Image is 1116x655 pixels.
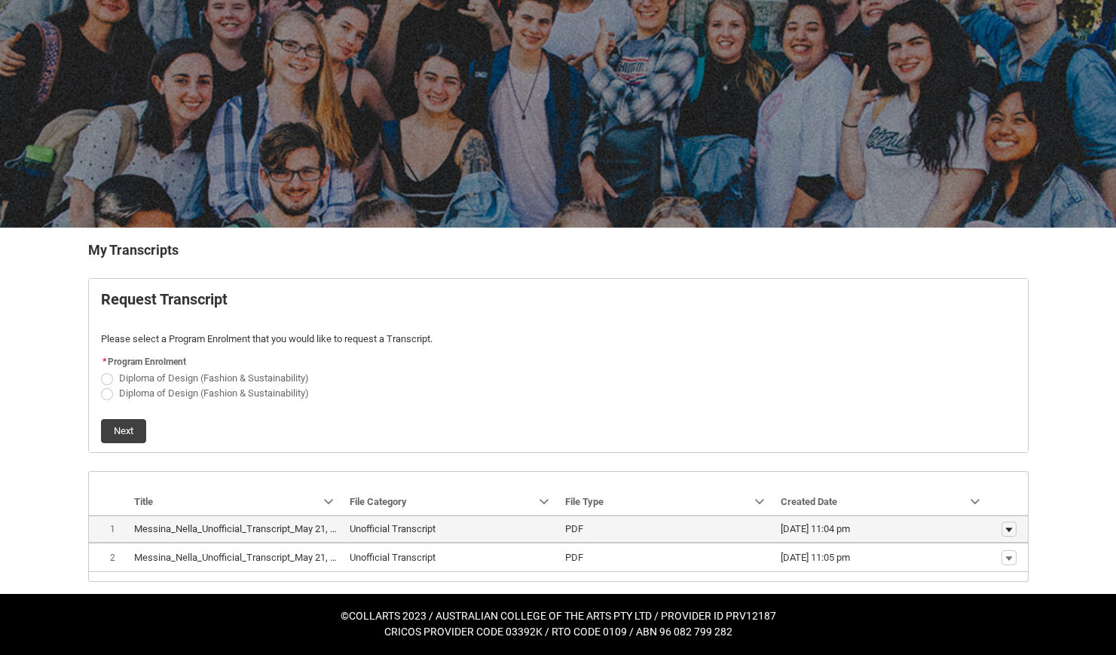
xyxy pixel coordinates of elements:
abbr: required [102,357,106,367]
button: Next [101,419,146,443]
lightning-base-formatted-text: Unofficial Transcript [350,552,436,563]
span: Diploma of Design (Fashion & Sustainability) [119,387,309,399]
lightning-base-formatted-text: Unofficial Transcript [350,523,436,534]
article: Request_Student_Transcript flow [88,278,1029,453]
lightning-base-formatted-text: Messina_Nella_Unofficial_Transcript_May 21, 2024.pdf [134,523,368,534]
span: Program Enrolment [108,357,186,367]
lightning-formatted-date-time: [DATE] 11:05 pm [781,552,850,563]
lightning-base-formatted-text: PDF [565,523,583,534]
lightning-base-formatted-text: PDF [565,552,583,563]
b: Request Transcript [101,290,228,308]
p: Please select a Program Enrolment that you would like to request a Transcript. [101,332,1016,347]
lightning-formatted-date-time: [DATE] 11:04 pm [781,523,850,534]
lightning-base-formatted-text: Messina_Nella_Unofficial_Transcript_May 21, 2024.pdf [134,552,368,563]
b: My Transcripts [88,242,179,258]
span: Diploma of Design (Fashion & Sustainability) [119,372,309,384]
